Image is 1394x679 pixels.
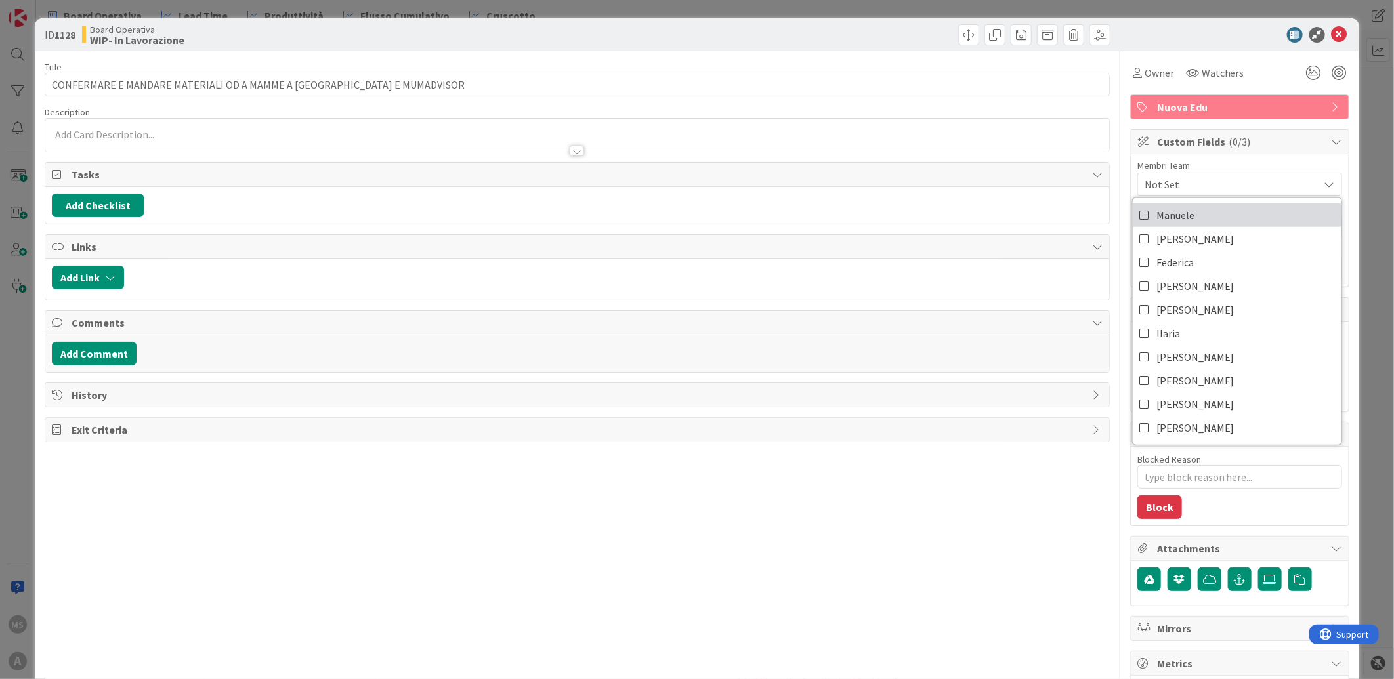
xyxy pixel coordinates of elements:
[52,266,124,289] button: Add Link
[72,239,1086,255] span: Links
[1156,205,1194,225] span: Manuele
[1156,394,1235,414] span: [PERSON_NAME]
[90,35,184,45] b: WIP- In Lavorazione
[1157,655,1325,671] span: Metrics
[1156,347,1235,367] span: [PERSON_NAME]
[28,2,60,18] span: Support
[54,28,75,41] b: 1128
[45,27,75,43] span: ID
[1202,65,1244,81] span: Watchers
[72,167,1086,182] span: Tasks
[1137,453,1201,465] label: Blocked Reason
[1157,621,1325,636] span: Mirrors
[52,342,137,365] button: Add Comment
[1157,99,1325,115] span: Nuova Edu
[1133,298,1341,321] a: [PERSON_NAME]
[1156,300,1235,319] span: [PERSON_NAME]
[1156,229,1235,249] span: [PERSON_NAME]
[1145,65,1174,81] span: Owner
[72,315,1086,331] span: Comments
[1133,274,1341,298] a: [PERSON_NAME]
[1133,416,1341,440] a: [PERSON_NAME]
[1133,227,1341,251] a: [PERSON_NAME]
[52,194,144,217] button: Add Checklist
[90,24,184,35] span: Board Operativa
[1157,134,1325,150] span: Custom Fields
[1133,392,1341,416] a: [PERSON_NAME]
[1133,321,1341,345] a: Ilaria
[1156,323,1180,343] span: Ilaria
[1133,251,1341,274] a: Federica
[1133,203,1341,227] a: Manuele
[1156,371,1235,390] span: [PERSON_NAME]
[1145,176,1319,192] span: Not Set
[72,422,1086,438] span: Exit Criteria
[1137,495,1182,519] button: Block
[1133,345,1341,369] a: [PERSON_NAME]
[1137,161,1342,170] div: Membri Team
[1156,276,1235,296] span: [PERSON_NAME]
[1157,541,1325,556] span: Attachments
[1229,135,1251,148] span: ( 0/3 )
[1133,369,1341,392] a: [PERSON_NAME]
[72,387,1086,403] span: History
[45,73,1110,96] input: type card name here...
[45,61,62,73] label: Title
[45,106,90,118] span: Description
[1156,253,1194,272] span: Federica
[1156,418,1235,438] span: [PERSON_NAME]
